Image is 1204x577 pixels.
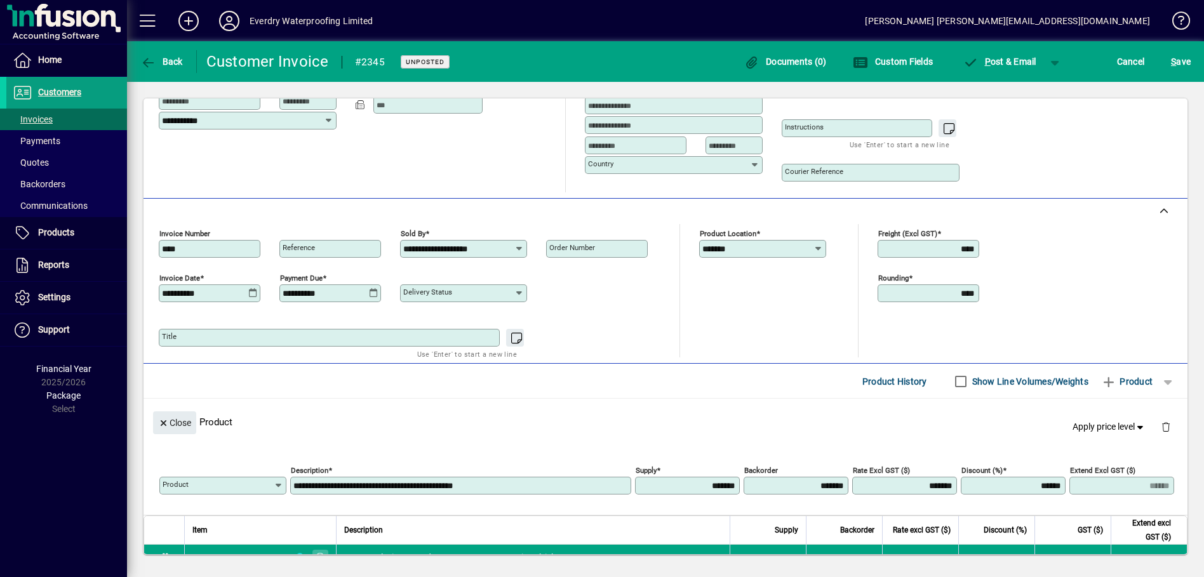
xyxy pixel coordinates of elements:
span: Customers [38,87,81,97]
mat-label: Sold by [401,229,425,238]
span: 34.0000 [840,551,874,564]
mat-label: Product location [700,229,756,238]
span: Reports [38,260,69,270]
span: Backorders [13,179,65,189]
span: Custom Fields [853,56,933,67]
div: Customer Invoice [206,51,329,72]
div: Product [144,399,1187,445]
span: Package [46,390,81,401]
button: Apply price level [1067,416,1151,439]
mat-label: Rounding [878,274,909,282]
span: ave [1171,51,1191,72]
a: Backorders [6,173,127,195]
mat-label: Extend excl GST ($) [1070,466,1135,475]
mat-label: Supply [636,466,657,475]
button: Cancel [1114,50,1148,73]
td: 0.0000 [958,545,1034,570]
mat-label: Description [291,466,328,475]
label: Show Line Volumes/Weights [970,375,1088,388]
button: Add [168,10,209,32]
span: ost & Email [963,56,1036,67]
span: Quotes [13,157,49,168]
td: 33.12 [1034,545,1111,570]
a: Knowledge Base [1163,3,1188,44]
mat-label: Courier Reference [785,167,843,176]
span: Product [1101,371,1153,392]
span: Apply price level [1073,420,1146,434]
button: Custom Fields [850,50,936,73]
td: 220.80 [1111,545,1187,570]
mat-label: Discount (%) [961,466,1003,475]
mat-label: Invoice date [159,274,200,282]
span: Support [38,324,70,335]
a: Communications [6,195,127,216]
mat-label: Invoice number [159,229,210,238]
a: Payments [6,130,127,152]
div: 13.8000 [890,551,951,564]
div: Everdry Waterproofing Limited [250,11,373,31]
span: Communications [13,201,88,211]
span: Cancel [1117,51,1145,72]
mat-label: Freight (excl GST) [878,229,937,238]
span: P [985,56,991,67]
mat-label: Rate excl GST ($) [853,466,910,475]
span: S [1171,56,1176,67]
span: Financial Year [36,364,91,374]
mat-label: Instructions [785,123,824,131]
span: Products [38,227,74,237]
span: Settings [38,292,70,302]
span: Rate excl GST ($) [893,523,951,537]
a: Products [6,217,127,249]
button: Documents (0) [741,50,830,73]
span: Item [192,523,208,537]
span: Payments [13,136,60,146]
button: Post & Email [956,50,1043,73]
span: Unposted [406,58,445,66]
button: Save [1168,50,1194,73]
mat-label: Payment due [280,274,323,282]
mat-label: Reference [283,243,315,252]
span: GST ($) [1078,523,1103,537]
span: Supply [775,523,798,537]
mat-label: Order number [549,243,595,252]
div: [PERSON_NAME] [PERSON_NAME][EMAIL_ADDRESS][DOMAIN_NAME] [865,11,1150,31]
mat-hint: Use 'Enter' to start a new line [850,137,949,152]
button: Product [1095,370,1159,393]
span: Backorder [840,523,874,537]
mat-label: Title [162,332,177,341]
button: Profile [209,10,250,32]
span: Central [291,550,306,564]
button: Product History [857,370,932,393]
app-page-header-button: Delete [1151,421,1181,432]
app-page-header-button: Close [150,416,199,428]
div: #2345 [355,52,385,72]
span: XPS Insulation Board 1200*600*6mm; cotaing thickne [344,551,566,564]
a: Invoices [6,109,127,130]
mat-label: Delivery status [403,288,452,296]
span: 16.0000 [764,551,798,564]
span: Back [140,56,183,67]
span: Invoices [13,114,53,124]
app-page-header-button: Back [127,50,197,73]
a: Home [6,44,127,76]
a: Quotes [6,152,127,173]
span: Product History [862,371,927,392]
span: Home [38,55,62,65]
mat-hint: Use 'Enter' to start a new line [417,347,517,361]
div: INB1200X600X6X0.5 [192,551,280,564]
button: Close [153,411,196,434]
button: Delete [1151,411,1181,442]
a: Reports [6,249,127,281]
a: Support [6,314,127,346]
mat-label: Backorder [744,466,778,475]
span: Extend excl GST ($) [1119,516,1171,544]
mat-label: Country [588,159,613,168]
span: Close [158,413,191,434]
span: Description [344,523,383,537]
span: Discount (%) [984,523,1027,537]
button: Back [137,50,186,73]
span: Documents (0) [744,56,827,67]
mat-label: Product [163,480,189,489]
a: Settings [6,282,127,314]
